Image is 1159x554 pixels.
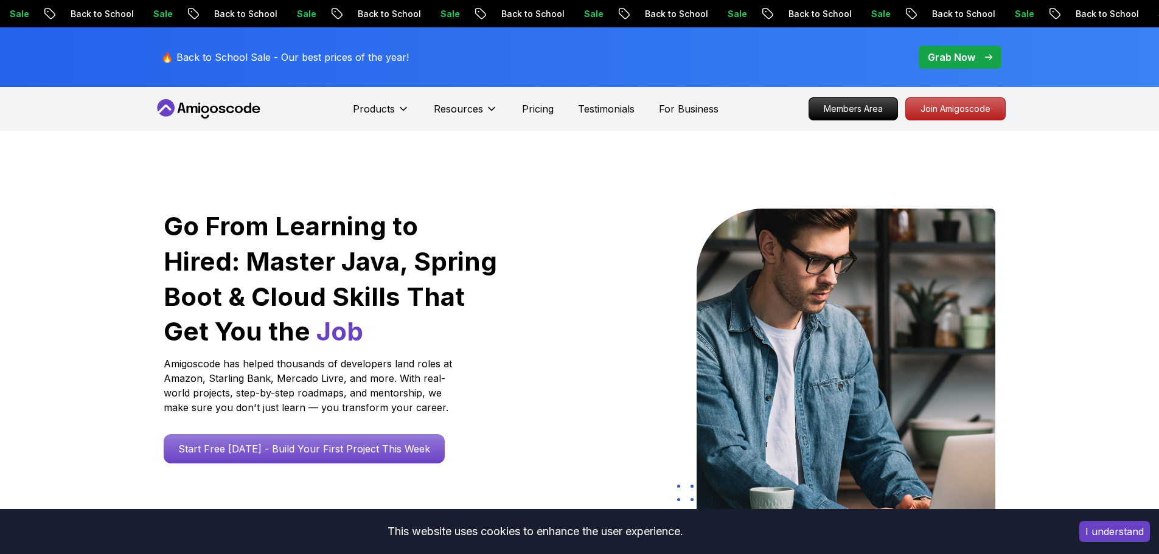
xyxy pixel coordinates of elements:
[649,8,688,20] p: Sale
[522,102,554,116] a: Pricing
[566,8,649,20] p: Back to School
[279,8,362,20] p: Back to School
[793,8,832,20] p: Sale
[506,8,545,20] p: Sale
[659,102,719,116] a: For Business
[136,8,218,20] p: Back to School
[161,50,409,64] p: 🔥 Back to School Sale - Our best prices of the year!
[1080,8,1119,20] p: Sale
[353,102,409,126] button: Products
[809,97,898,120] a: Members Area
[434,102,498,126] button: Resources
[218,8,257,20] p: Sale
[997,8,1080,20] p: Back to School
[906,98,1005,120] p: Join Amigoscode
[75,8,114,20] p: Sale
[578,102,635,116] a: Testimonials
[697,209,995,522] img: hero
[854,8,936,20] p: Back to School
[710,8,793,20] p: Back to School
[316,316,363,347] span: Job
[353,102,395,116] p: Products
[905,97,1006,120] a: Join Amigoscode
[164,356,456,415] p: Amigoscode has helped thousands of developers land roles at Amazon, Starling Bank, Mercado Livre,...
[928,50,975,64] p: Grab Now
[164,209,499,349] h1: Go From Learning to Hired: Master Java, Spring Boot & Cloud Skills That Get You the
[9,518,1061,545] div: This website uses cookies to enhance the user experience.
[423,8,506,20] p: Back to School
[1079,521,1150,542] button: Accept cookies
[434,102,483,116] p: Resources
[936,8,975,20] p: Sale
[362,8,401,20] p: Sale
[164,434,445,463] a: Start Free [DATE] - Build Your First Project This Week
[809,98,897,120] p: Members Area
